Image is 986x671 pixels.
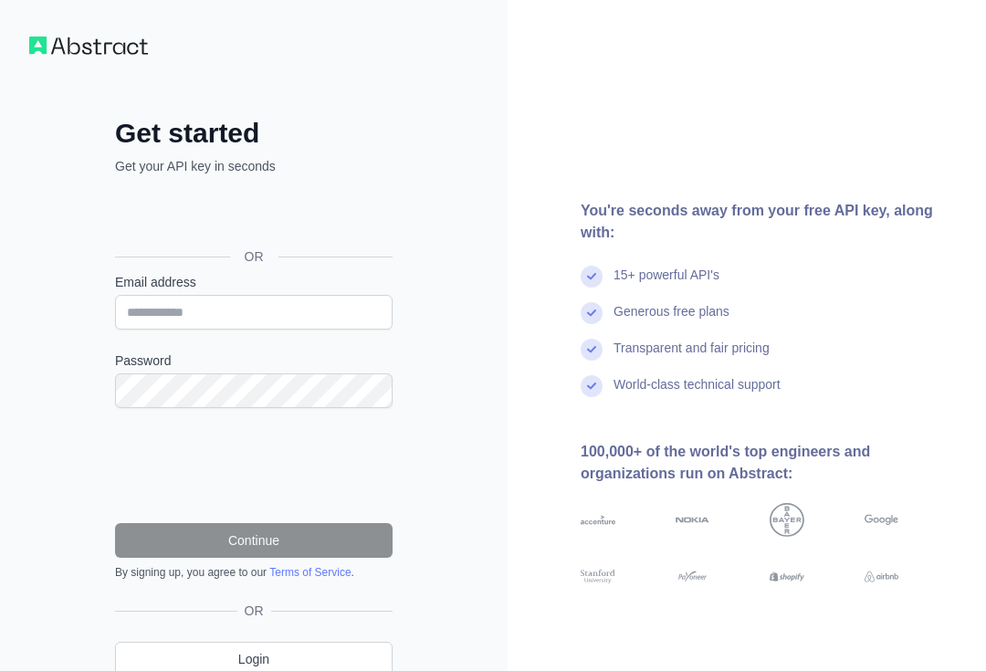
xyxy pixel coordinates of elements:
img: google [865,503,899,538]
img: check mark [581,375,603,397]
div: World-class technical support [614,375,781,412]
div: Generous free plans [614,302,729,339]
a: Terms of Service [269,566,351,579]
img: check mark [581,302,603,324]
img: Workflow [29,37,148,55]
span: OR [230,247,278,266]
span: OR [237,602,271,620]
div: Sign in with Google. Opens in new tab [115,195,389,236]
div: Transparent and fair pricing [614,339,770,375]
img: nokia [676,503,710,538]
img: payoneer [676,568,710,585]
div: You're seconds away from your free API key, along with: [581,200,957,244]
p: Get your API key in seconds [115,157,393,175]
img: bayer [770,503,804,538]
img: shopify [770,568,804,585]
img: stanford university [581,568,615,585]
img: airbnb [865,568,899,585]
div: 100,000+ of the world's top engineers and organizations run on Abstract: [581,441,957,485]
div: By signing up, you agree to our . [115,565,393,580]
div: 15+ powerful API's [614,266,719,302]
img: check mark [581,339,603,361]
iframe: Sign in with Google Button [106,195,398,236]
label: Email address [115,273,393,291]
iframe: reCAPTCHA [115,430,393,501]
img: accenture [581,503,615,538]
button: Continue [115,523,393,558]
label: Password [115,351,393,370]
h2: Get started [115,117,393,150]
img: check mark [581,266,603,288]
